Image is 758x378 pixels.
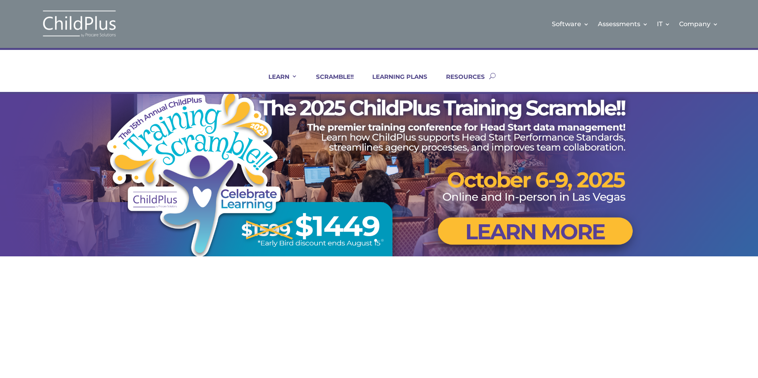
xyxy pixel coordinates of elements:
a: 1 [374,239,377,242]
a: Company [679,8,718,40]
a: IT [657,8,670,40]
a: 2 [381,239,384,242]
a: Software [552,8,589,40]
a: RESOURCES [436,73,485,92]
a: LEARNING PLANS [362,73,427,92]
a: LEARN [258,73,297,92]
a: Assessments [598,8,648,40]
a: SCRAMBLE!! [306,73,354,92]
